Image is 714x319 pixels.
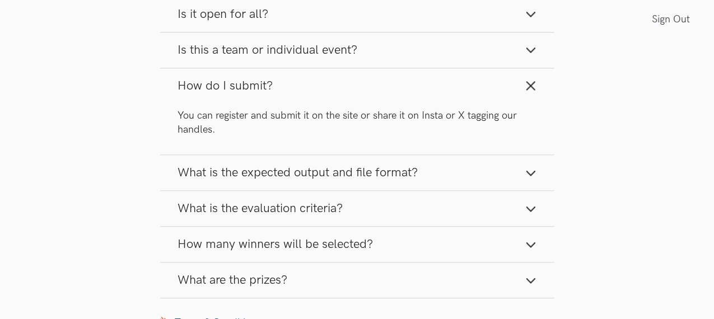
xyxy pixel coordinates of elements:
[160,104,554,154] div: How do I submit?
[178,43,358,58] span: Is this a team or individual event?
[160,262,554,298] button: What are the prizes?
[160,227,554,262] button: How many winners will be selected?
[178,109,536,137] p: You can register and submit it on the site or share it on Insta or X tagging our handles.
[178,201,343,216] span: What is the evaluation criteria?
[160,155,554,190] button: What is the expected output and file format?
[178,78,273,93] span: How do I submit?
[160,68,554,104] button: How do I submit?
[652,7,696,32] a: Sign Out
[178,7,269,22] span: Is it open for all?
[178,273,288,288] span: What are the prizes?
[160,191,554,226] button: What is the evaluation criteria?
[160,32,554,68] button: Is this a team or individual event?
[178,237,374,252] span: How many winners will be selected?
[178,165,418,180] span: What is the expected output and file format?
